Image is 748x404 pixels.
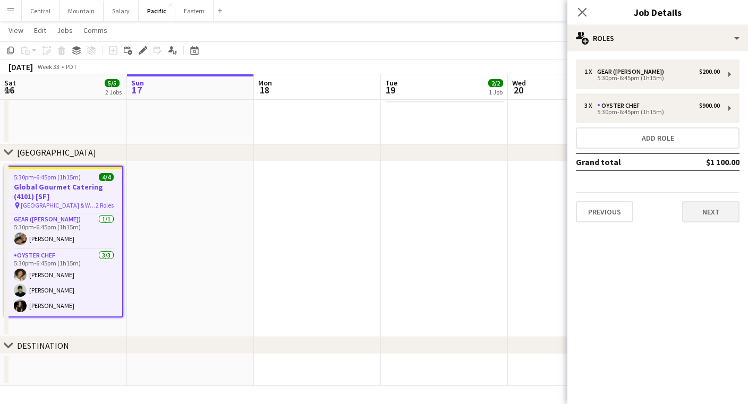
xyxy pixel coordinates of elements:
a: Comms [79,23,112,37]
span: Wed [512,78,526,88]
button: Eastern [175,1,214,21]
a: Edit [30,23,50,37]
td: $1 100.00 [673,153,739,170]
div: 1 Job [489,88,503,96]
a: View [4,23,28,37]
button: Salary [104,1,139,21]
span: View [8,25,23,35]
div: 3 x [584,102,597,109]
div: 2 Jobs [105,88,122,96]
div: [GEOGRAPHIC_DATA] [17,147,96,158]
span: 20 [511,84,526,96]
button: Central [22,1,59,21]
span: [GEOGRAPHIC_DATA] & World-Class Garden ([GEOGRAPHIC_DATA], [GEOGRAPHIC_DATA]) [21,201,96,209]
div: 5:30pm-6:45pm (1h15m) [584,109,720,115]
div: PDT [66,63,77,71]
button: Previous [576,201,633,222]
td: Grand total [576,153,673,170]
span: 5:30pm-6:45pm (1h15m) [14,173,81,181]
span: Tue [385,78,397,88]
div: $200.00 [699,68,720,75]
div: DESTINATION [17,340,69,351]
span: Jobs [57,25,73,35]
h3: Global Gourmet Catering (4101) [SF] [5,182,122,201]
button: Pacific [139,1,175,21]
div: 5:30pm-6:45pm (1h15m) [584,75,720,81]
span: Week 33 [35,63,62,71]
button: Next [682,201,739,222]
div: [DATE] [8,62,33,72]
span: Comms [83,25,107,35]
span: 4/4 [99,173,114,181]
span: Sat [4,78,16,88]
button: Add role [576,127,739,149]
a: Jobs [53,23,77,37]
div: $900.00 [699,102,720,109]
span: Sun [131,78,144,88]
app-card-role: Gear ([PERSON_NAME])1/15:30pm-6:45pm (1h15m)[PERSON_NAME] [5,213,122,250]
span: 2 Roles [96,201,114,209]
span: 2/2 [488,79,503,87]
span: Mon [258,78,272,88]
span: 5/5 [105,79,120,87]
span: 17 [130,84,144,96]
div: Roles [567,25,748,51]
button: Mountain [59,1,104,21]
span: 16 [3,84,16,96]
app-card-role: Oyster Chef3/35:30pm-6:45pm (1h15m)[PERSON_NAME][PERSON_NAME][PERSON_NAME] [5,250,122,316]
div: Gear ([PERSON_NAME]) [597,68,668,75]
h3: Job Details [567,5,748,19]
div: Oyster Chef [597,102,644,109]
app-job-card: 5:30pm-6:45pm (1h15m)4/4Global Gourmet Catering (4101) [SF] [GEOGRAPHIC_DATA] & World-Class Garde... [4,166,123,317]
div: 1 x [584,68,597,75]
span: 18 [257,84,272,96]
span: Edit [34,25,46,35]
span: 19 [384,84,397,96]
